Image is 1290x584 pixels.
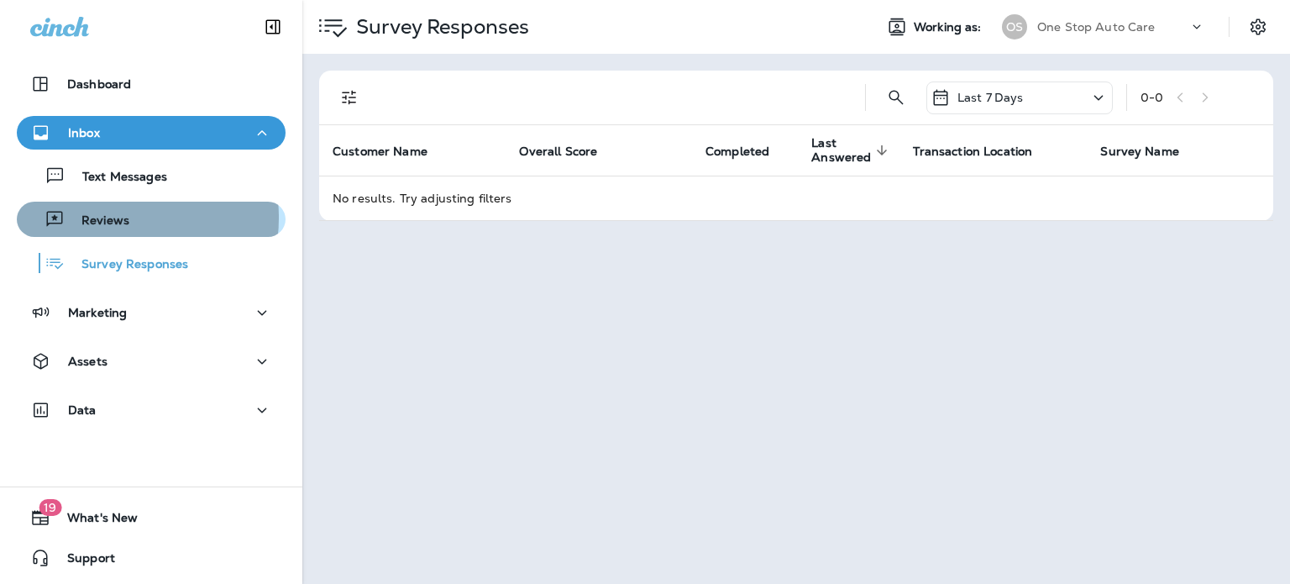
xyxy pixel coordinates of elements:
span: Customer Name [333,144,449,159]
p: Data [68,403,97,417]
p: Assets [68,355,107,368]
button: Text Messages [17,158,286,193]
span: Survey Name [1100,145,1179,159]
span: Transaction Location [913,144,1054,159]
span: Last Answered [811,136,893,165]
button: Dashboard [17,67,286,101]
button: Filters [333,81,366,114]
p: Marketing [68,306,127,319]
button: Survey Responses [17,245,286,281]
button: Search Survey Responses [879,81,913,114]
div: OS [1002,14,1027,39]
span: Customer Name [333,145,427,159]
span: Overall Score [519,145,597,159]
p: Last 7 Days [957,91,1024,104]
span: What's New [50,511,138,531]
div: 0 - 0 [1141,91,1163,104]
p: Text Messages [66,170,167,186]
button: Inbox [17,116,286,150]
td: No results. Try adjusting filters [319,176,1273,220]
p: Survey Responses [65,257,188,273]
button: Support [17,541,286,575]
span: Completed [705,145,769,159]
span: Last Answered [811,136,871,165]
span: Overall Score [519,144,619,159]
button: Marketing [17,296,286,329]
p: One Stop Auto Care [1037,20,1156,34]
p: Reviews [65,213,129,229]
span: Transaction Location [913,145,1032,159]
button: Data [17,393,286,427]
button: Collapse Sidebar [249,10,296,44]
button: 19What's New [17,501,286,534]
button: Reviews [17,202,286,237]
p: Inbox [68,126,100,139]
span: Support [50,551,115,571]
span: Completed [705,144,791,159]
span: 19 [39,499,61,516]
button: Assets [17,345,286,378]
p: Dashboard [67,77,131,91]
span: Working as: [914,20,985,34]
p: Survey Responses [349,14,529,39]
button: Settings [1243,12,1273,42]
span: Survey Name [1100,144,1201,159]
